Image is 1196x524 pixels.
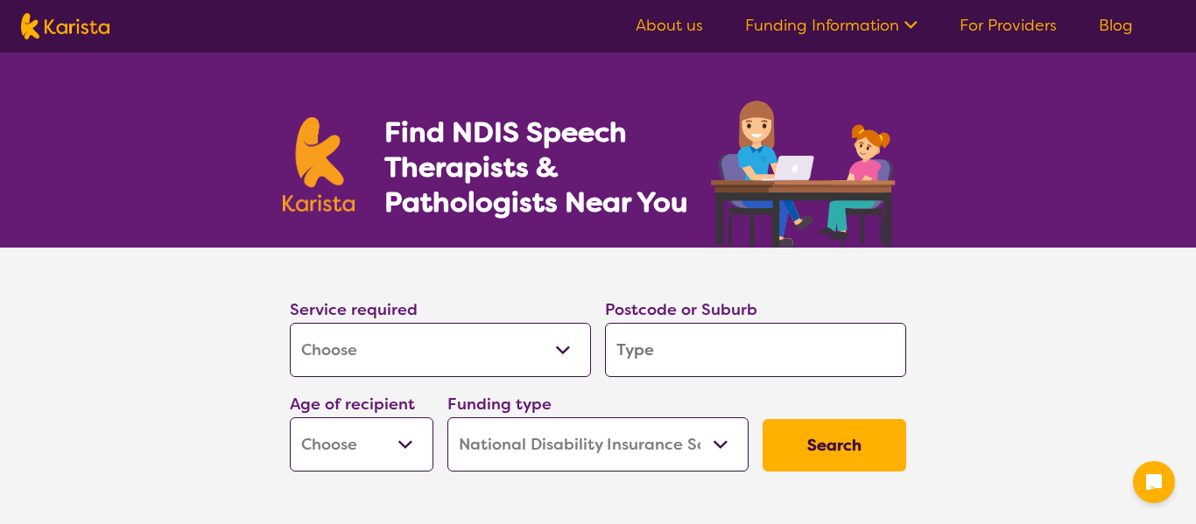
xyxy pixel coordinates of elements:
[636,15,703,36] a: About us
[745,15,918,36] a: Funding Information
[605,323,906,377] input: Type
[384,115,708,220] h1: Find NDIS Speech Therapists & Pathologists Near You
[290,299,418,320] label: Service required
[283,117,355,212] img: Karista logo
[290,394,415,415] label: Age of recipient
[605,299,757,320] label: Postcode or Suburb
[447,394,552,415] label: Funding type
[21,13,109,39] img: Karista logo
[1099,15,1133,36] a: Blog
[697,94,913,248] img: speech-therapy
[763,419,906,472] button: Search
[960,15,1057,36] a: For Providers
